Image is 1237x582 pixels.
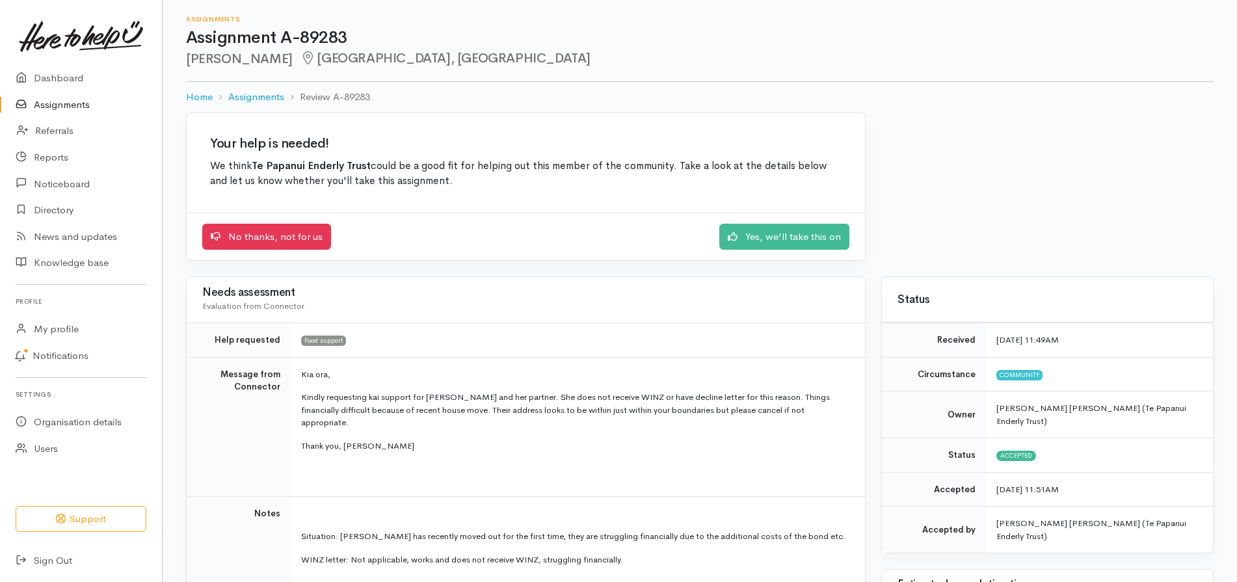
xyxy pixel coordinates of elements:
[187,323,291,358] td: Help requested
[186,29,1214,47] h1: Assignment A-89283
[996,370,1043,380] span: Community
[16,386,146,403] h6: Settings
[996,334,1059,345] time: [DATE] 11:49AM
[16,293,146,310] h6: Profile
[284,90,370,105] li: Review A-89283
[16,506,146,533] button: Support
[202,224,331,250] a: No thanks, not for us
[301,530,849,543] p: Situation: [PERSON_NAME] has recently moved out for the first time, they are struggling financial...
[202,287,849,299] h3: Needs assessment
[301,368,849,381] p: Kia ora,
[301,440,849,453] p: Thank you, [PERSON_NAME]
[186,82,1214,112] nav: breadcrumb
[301,336,346,346] span: Food support
[252,159,371,172] b: Te Papanui Enderly Trust
[996,403,1186,427] span: [PERSON_NAME] [PERSON_NAME] (Te Papanui Enderly Trust)
[210,137,842,151] h2: Your help is needed!
[210,159,842,189] p: We think could be a good fit for helping out this member of the community. Take a look at the det...
[882,472,986,507] td: Accepted
[996,484,1059,495] time: [DATE] 11:51AM
[301,391,849,429] p: Kindly requesting kai support for [PERSON_NAME] and her partner. She does not receive WINZ or hav...
[882,507,986,553] td: Accepted by
[882,438,986,473] td: Status
[301,553,849,566] p: WINZ letter: Not applicable, works and does not receive WINZ, struggling financially.
[228,90,284,105] a: Assignments
[898,294,1197,306] h3: Status
[882,357,986,391] td: Circumstance
[882,391,986,438] td: Owner
[882,323,986,358] td: Received
[187,357,291,496] td: Message from Connector
[202,300,304,311] span: Evaluation from Connector
[186,16,1214,23] h6: Assignments
[996,451,1036,461] span: Accepted
[719,224,849,250] a: Yes, we'll take this on
[186,90,213,105] a: Home
[186,51,1214,66] h2: [PERSON_NAME]
[300,50,591,66] span: [GEOGRAPHIC_DATA], [GEOGRAPHIC_DATA]
[986,507,1213,553] td: [PERSON_NAME] [PERSON_NAME] (Te Papanui Enderly Trust)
